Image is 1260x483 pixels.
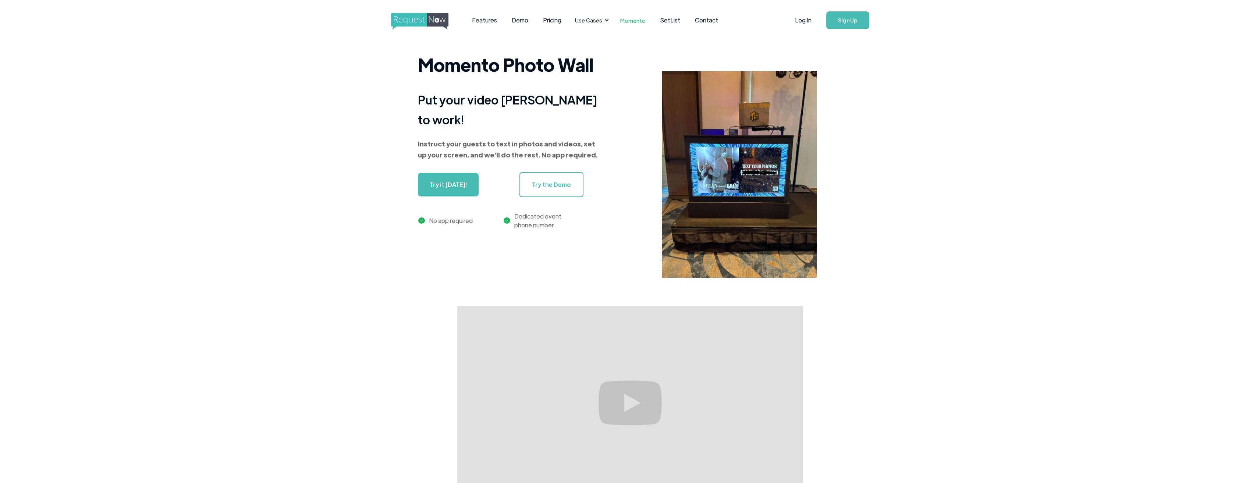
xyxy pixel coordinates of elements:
a: SetList [653,9,688,32]
a: Try it [DATE]! [418,173,479,196]
div: Use Cases [575,16,602,24]
strong: Instruct your guests to text in photos and videos, set up your screen, and we'll do the rest. No ... [418,139,598,159]
img: requestnow logo [391,13,462,30]
h1: Momento Photo Wall [418,50,602,79]
a: Try the Demo [519,172,583,197]
a: home [391,13,446,28]
a: Pricing [536,9,569,32]
img: iphone screenshot of usage [662,71,817,278]
strong: Put your video [PERSON_NAME] to work! [418,92,597,127]
img: green checkmark [504,217,510,224]
a: Momento [613,10,653,31]
a: Demo [504,9,536,32]
div: Dedicated event phone number [514,212,561,230]
a: Contact [688,9,725,32]
a: Log In [788,7,819,33]
a: Sign Up [826,11,869,29]
div: Use Cases [571,9,611,32]
a: Features [465,9,504,32]
img: green check [418,217,425,224]
div: No app required [429,216,473,225]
